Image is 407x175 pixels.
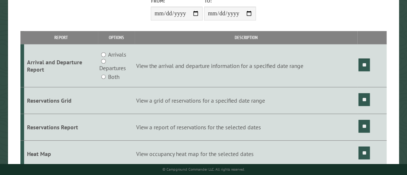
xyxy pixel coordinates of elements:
label: Arrivals [108,50,126,59]
small: © Campground Commander LLC. All rights reserved. [162,167,245,172]
label: Both [108,72,119,81]
td: Arrival and Departure Report [24,44,98,87]
img: logo_orange.svg [12,12,18,18]
th: Report [24,31,98,44]
th: Description [135,31,357,44]
img: tab_keywords_by_traffic_grey.svg [73,42,78,48]
div: v 4.0.25 [20,12,36,18]
label: Departures [99,64,126,72]
td: Reservations Grid [24,87,98,114]
td: Reservations Report [24,114,98,140]
div: Domain Overview [28,43,65,48]
img: tab_domain_overview_orange.svg [20,42,26,48]
div: Keywords by Traffic [81,43,123,48]
img: website_grey.svg [12,19,18,25]
td: View a report of reservations for the selected dates [135,114,357,140]
td: View a grid of reservations for a specified date range [135,87,357,114]
td: Heat Map [24,140,98,167]
div: Domain: [DOMAIN_NAME] [19,19,80,25]
td: View the arrival and departure information for a specified date range [135,44,357,87]
th: Options [98,31,135,44]
td: View occupancy heat map for the selected dates [135,140,357,167]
